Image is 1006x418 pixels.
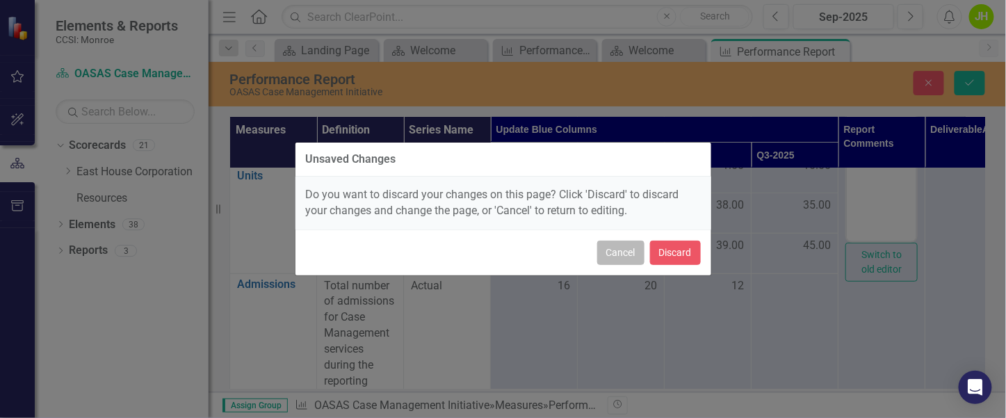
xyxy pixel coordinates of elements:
button: Discard [650,241,701,265]
div: Open Intercom Messenger [959,371,992,404]
div: Unsaved Changes [306,153,396,166]
button: Cancel [597,241,644,265]
p: Notes Direct and Indirect - we have a [PERSON_NAME] system to count these. [3,3,66,120]
div: Do you want to discard your changes on this page? Click 'Discard' to discard your changes and cha... [295,177,711,230]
